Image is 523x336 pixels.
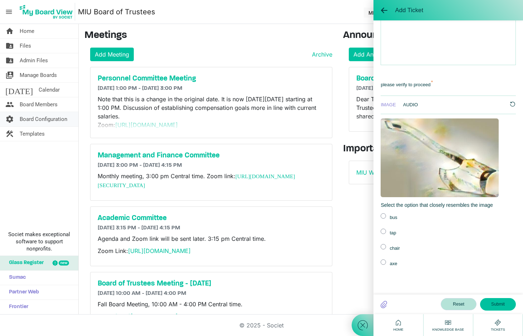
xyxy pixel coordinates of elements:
[18,3,75,21] img: My Board View Logo
[5,271,26,285] span: Sumac
[349,48,411,61] a: Add Announcement
[90,48,134,61] a: Add Meeting
[78,5,155,19] a: MIU Board of Trustees
[115,121,178,128] a: [URL][DOMAIN_NAME]
[5,97,14,112] span: people
[20,127,45,141] span: Templates
[98,279,325,288] a: Board of Trustees Meeting - [DATE]
[128,247,191,254] a: [URL][DOMAIN_NAME]
[20,39,31,53] span: Files
[489,318,507,332] div: Tickets
[115,313,178,320] a: [URL][DOMAIN_NAME]
[5,68,14,82] span: switch_account
[309,50,332,59] a: Archive
[98,151,325,160] a: Management and Finance Committee
[5,83,33,97] span: [DATE]
[403,101,418,108] div: AUDIO
[98,95,325,164] p: Note that this is a change in the original date. It is now [DATE][DATE] starting at 1:00 PM. Disc...
[98,312,325,329] p: Zoom:
[441,298,476,310] button: Reset
[98,214,325,223] a: Academic Committee
[5,24,14,38] span: home
[381,118,499,197] img: captcha Image
[381,101,396,108] div: IMAGE
[431,318,466,332] div: Knowledge Base
[5,300,28,314] span: Frontier
[20,112,67,126] span: Board Configuration
[343,30,517,42] h3: Announcements
[98,85,325,92] h6: [DATE] 1:00 PM - [DATE] 3:00 PM
[509,101,516,107] span: Retry
[395,7,423,14] span: Add Ticket
[98,225,325,232] h6: [DATE] 3:15 PM - [DATE] 4:15 PM
[98,121,180,137] span: Zoom: Times are Central Time.
[98,173,295,188] a: [URL][DOMAIN_NAME][SECURITY_DATA]
[431,327,466,332] span: Knowledge Base
[59,260,69,266] div: new
[5,112,14,126] span: settings
[20,68,57,82] span: Manage Boards
[5,127,14,141] span: construction
[5,39,14,53] span: folder_shared
[98,300,325,308] p: Fall Board Meeting, 10:00 AM - 4:00 PM Central time.
[20,24,34,38] span: Home
[39,83,60,97] span: Calendar
[20,53,48,68] span: Admin Files
[98,172,325,190] p: Monthly meeting, 3:00 pm Central time. Zoom link:
[20,97,58,112] span: Board Members
[98,74,325,83] a: Personnel Committee Meeting
[5,285,39,300] span: Partner Web
[18,3,78,21] a: My Board View Logo
[391,327,405,332] span: Home
[98,247,191,254] span: Zoom Link:
[343,143,517,155] h3: Important Links
[5,256,44,270] span: Glass Register
[98,290,325,297] h6: [DATE] 10:00 AM - [DATE] 4:00 PM
[239,322,284,329] a: © 2025 - Societ
[5,53,14,68] span: folder_shared
[98,162,325,169] h6: [DATE] 3:00 PM - [DATE] 4:15 PM
[480,298,516,310] button: Submit
[381,81,430,88] span: Please verify to proceed
[391,318,405,332] div: Home
[2,5,16,19] span: menu
[98,234,325,243] p: Agenda and Zoom link will be sent later. 3:15 pm Central time.
[84,30,332,42] h3: Meetings
[381,201,516,209] div: Select the option that closely resembles the image
[489,327,507,332] span: Tickets
[3,231,75,252] span: Societ makes exceptional software to support nonprofits.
